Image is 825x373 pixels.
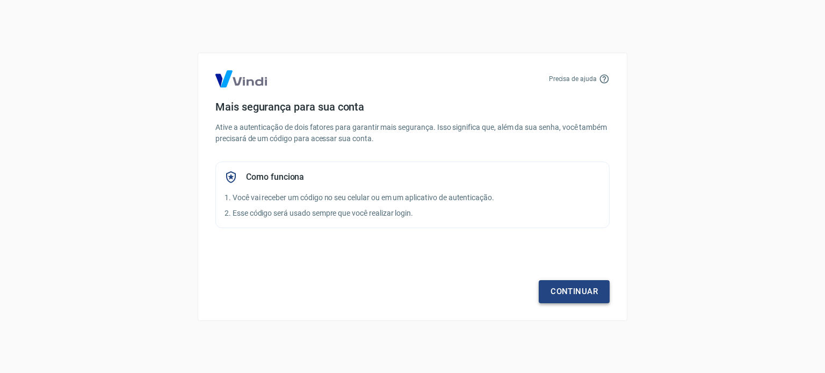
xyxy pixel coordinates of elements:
p: Precisa de ajuda [549,74,597,84]
a: Continuar [539,280,610,303]
h4: Mais segurança para sua conta [215,100,610,113]
p: 2. Esse código será usado sempre que você realizar login. [225,208,600,219]
h5: Como funciona [246,172,304,182]
p: Ative a autenticação de dois fatores para garantir mais segurança. Isso significa que, além da su... [215,122,610,144]
p: 1. Você vai receber um código no seu celular ou em um aplicativo de autenticação. [225,192,600,203]
img: Logo Vind [215,70,267,87]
